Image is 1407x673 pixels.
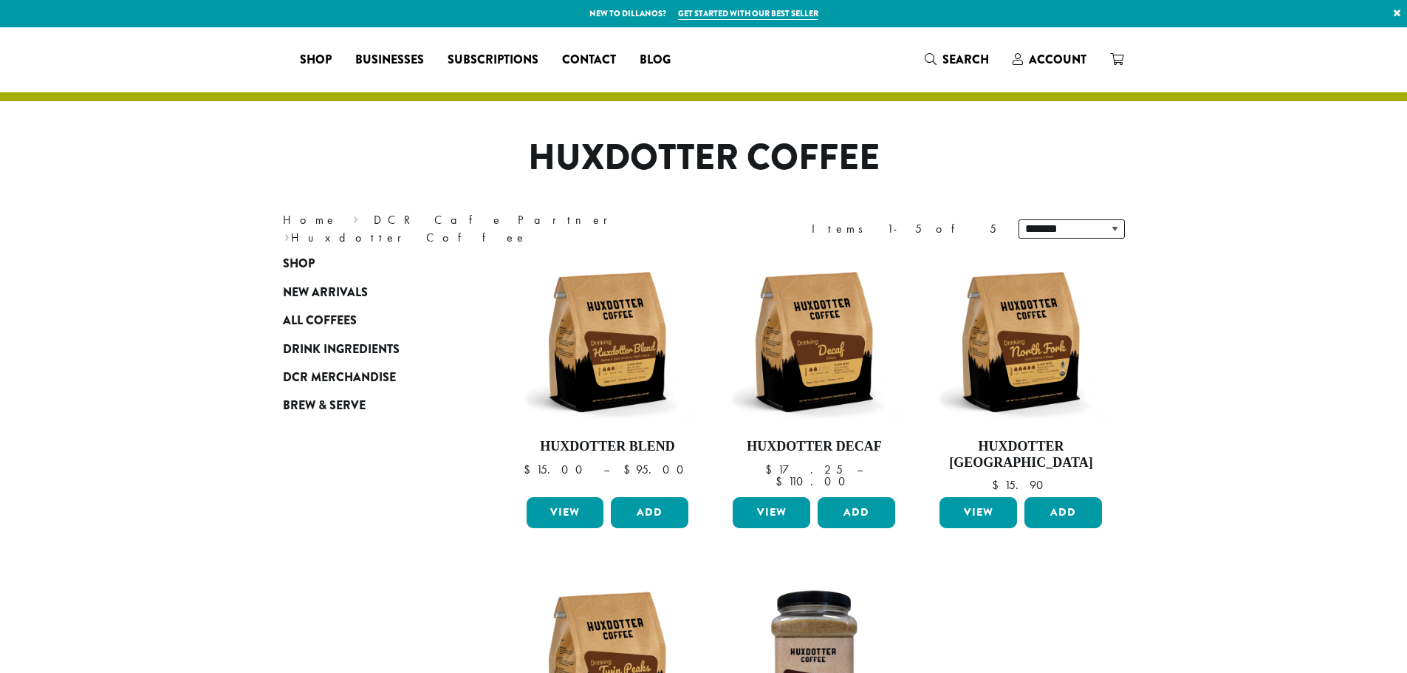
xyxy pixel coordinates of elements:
a: Huxdotter Blend [523,257,693,491]
a: New Arrivals [283,279,460,307]
span: $ [776,474,788,489]
span: Brew & Serve [283,397,366,415]
a: DCR Cafe Partner [374,212,618,228]
span: DCR Merchandise [283,369,396,387]
h4: Huxdotter [GEOGRAPHIC_DATA] [936,439,1106,471]
span: Shop [300,51,332,69]
a: View [939,497,1017,528]
div: Items 1-5 of 5 [812,220,996,238]
span: $ [765,462,778,477]
span: – [857,462,863,477]
span: › [284,224,290,247]
span: Shop [283,255,315,273]
a: Shop [283,250,460,278]
a: DCR Merchandise [283,363,460,392]
bdi: 15.00 [524,462,589,477]
bdi: 17.25 [765,462,843,477]
span: › [353,206,358,229]
a: Search [913,47,1001,72]
a: Brew & Serve [283,392,460,420]
h4: Huxdotter Blend [523,439,693,455]
button: Add [611,497,688,528]
a: Get started with our best seller [678,7,818,20]
span: $ [992,477,1004,493]
a: Shop [288,48,343,72]
bdi: 15.90 [992,477,1050,493]
a: Huxdotter [GEOGRAPHIC_DATA] $15.90 [936,257,1106,491]
span: Subscriptions [448,51,538,69]
bdi: 110.00 [776,474,852,489]
span: $ [524,462,536,477]
a: View [733,497,810,528]
span: Search [942,51,989,68]
span: Blog [640,51,671,69]
span: Account [1029,51,1086,68]
span: Businesses [355,51,424,69]
span: All Coffees [283,312,357,330]
h1: Huxdotter Coffee [272,137,1136,180]
bdi: 95.00 [623,462,691,477]
button: Add [1024,497,1102,528]
span: $ [623,462,636,477]
span: – [603,462,609,477]
h4: Huxdotter Decaf [729,439,899,455]
img: Huxdotter-Coffee-Huxdotter-Blend-12oz-Web.jpg [522,257,692,427]
span: Contact [562,51,616,69]
img: Huxdotter-Coffee-North-Fork-12oz-Web.jpg [936,257,1106,427]
a: All Coffees [283,307,460,335]
a: Home [283,212,338,228]
img: Huxdotter-Coffee-Decaf-12oz-Web.jpg [729,257,899,427]
button: Add [818,497,895,528]
span: New Arrivals [283,284,368,302]
a: Drink Ingredients [283,335,460,363]
a: View [527,497,604,528]
nav: Breadcrumb [283,211,682,247]
span: Drink Ingredients [283,341,400,359]
a: Huxdotter Decaf [729,257,899,491]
